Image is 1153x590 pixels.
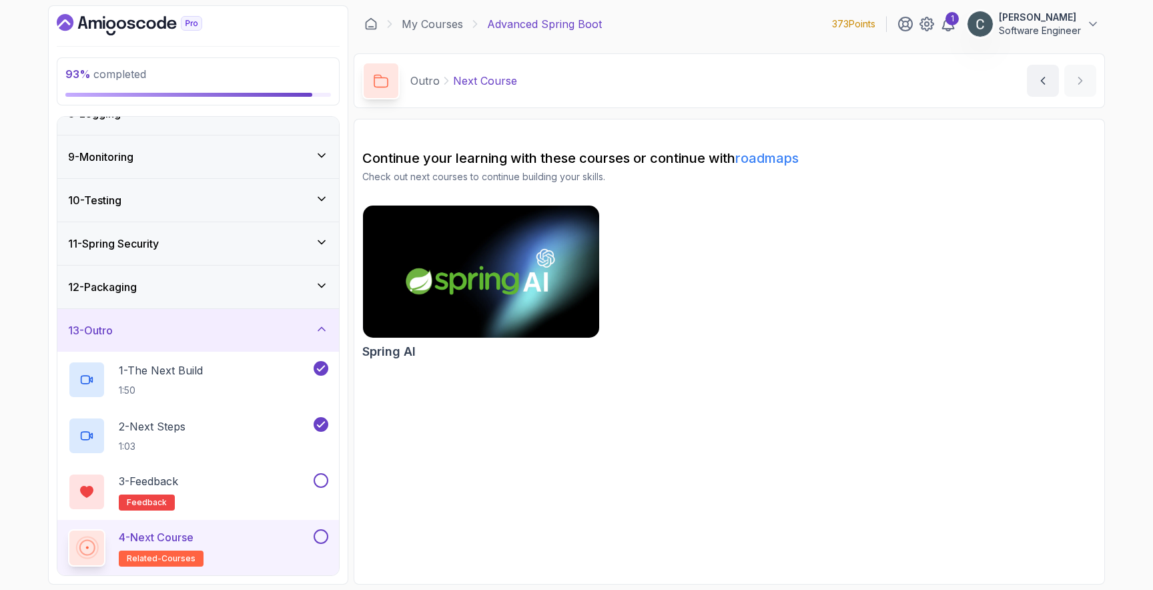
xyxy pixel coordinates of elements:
a: roadmaps [735,150,799,166]
p: [PERSON_NAME] [999,11,1081,24]
h2: Continue your learning with these courses or continue with [362,149,1096,168]
p: 3 - Feedback [119,473,178,489]
span: completed [65,67,146,81]
h3: 12 - Packaging [68,279,137,295]
p: 373 Points [832,17,875,31]
a: Dashboard [57,14,233,35]
img: Spring AI card [363,206,599,338]
button: 2-Next Steps1:03 [68,417,328,455]
div: 1 [945,12,959,25]
button: previous content [1027,65,1059,97]
p: 1:03 [119,440,185,453]
p: Check out next courses to continue building your skills. [362,170,1096,184]
a: 1 [940,16,956,32]
a: Dashboard [364,17,378,31]
p: Next Course [453,73,517,89]
span: 93 % [65,67,91,81]
p: Software Engineer [999,24,1081,37]
button: 3-Feedbackfeedback [68,473,328,511]
button: 1-The Next Build1:50 [68,361,328,398]
h2: Spring AI [362,342,416,361]
p: Outro [410,73,440,89]
button: 11-Spring Security [57,222,339,265]
p: Advanced Spring Boot [487,16,602,32]
button: next content [1064,65,1096,97]
h3: 10 - Testing [68,192,121,208]
button: user profile image[PERSON_NAME]Software Engineer [967,11,1100,37]
h3: 11 - Spring Security [68,236,159,252]
button: 13-Outro [57,309,339,352]
p: 2 - Next Steps [119,418,185,434]
button: 12-Packaging [57,266,339,308]
p: 1:50 [119,384,203,397]
a: Spring AI cardSpring AI [362,205,600,361]
h3: 13 - Outro [68,322,113,338]
h3: 9 - Monitoring [68,149,133,165]
p: 4 - Next Course [119,529,194,545]
a: My Courses [402,16,463,32]
button: 9-Monitoring [57,135,339,178]
p: 1 - The Next Build [119,362,203,378]
button: 4-Next Courserelated-courses [68,529,328,567]
span: feedback [127,497,167,508]
button: 10-Testing [57,179,339,222]
span: related-courses [127,553,196,564]
img: user profile image [968,11,993,37]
